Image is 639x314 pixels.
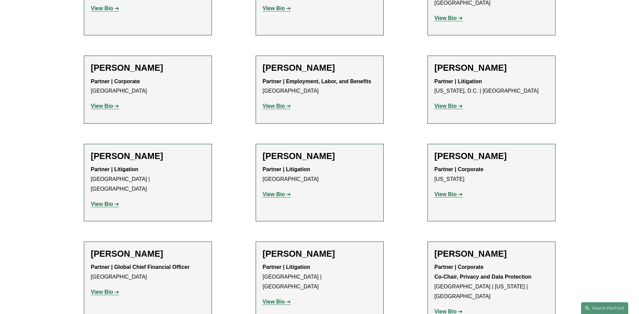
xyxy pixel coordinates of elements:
[435,15,457,21] strong: View Bio
[435,165,548,184] p: [US_STATE]
[435,191,457,197] strong: View Bio
[435,103,463,109] a: View Bio
[91,5,119,11] a: View Bio
[263,299,285,305] strong: View Bio
[91,262,205,282] p: [GEOGRAPHIC_DATA]
[91,151,205,161] h2: [PERSON_NAME]
[435,77,548,96] p: [US_STATE], D.C. | [GEOGRAPHIC_DATA]
[435,191,463,197] a: View Bio
[91,289,119,295] a: View Bio
[91,63,205,73] h2: [PERSON_NAME]
[435,103,457,109] strong: View Bio
[263,262,377,291] p: [GEOGRAPHIC_DATA] | [GEOGRAPHIC_DATA]
[263,78,372,84] strong: Partner | Employment, Labor, and Benefits
[263,63,377,73] h2: [PERSON_NAME]
[435,151,548,161] h2: [PERSON_NAME]
[263,264,310,270] strong: Partner | Litigation
[263,165,377,184] p: [GEOGRAPHIC_DATA]
[435,264,532,280] strong: Partner | Corporate Co-Chair, Privacy and Data Protection
[435,63,548,73] h2: [PERSON_NAME]
[263,5,291,11] a: View Bio
[91,5,113,11] strong: View Bio
[263,249,377,259] h2: [PERSON_NAME]
[435,262,548,301] p: [GEOGRAPHIC_DATA] | [US_STATE] | [GEOGRAPHIC_DATA]
[91,201,119,207] a: View Bio
[263,166,310,172] strong: Partner | Litigation
[263,191,285,197] strong: View Bio
[581,302,628,314] a: Search this site
[91,78,140,84] strong: Partner | Corporate
[91,249,205,259] h2: [PERSON_NAME]
[91,166,138,172] strong: Partner | Litigation
[91,201,113,207] strong: View Bio
[263,5,285,11] strong: View Bio
[91,77,205,96] p: [GEOGRAPHIC_DATA]
[91,103,119,109] a: View Bio
[263,299,291,305] a: View Bio
[91,264,190,270] strong: Partner | Global Chief Financial Officer
[263,191,291,197] a: View Bio
[435,78,482,84] strong: Partner | Litigation
[435,166,484,172] strong: Partner | Corporate
[263,103,285,109] strong: View Bio
[91,289,113,295] strong: View Bio
[263,77,377,96] p: [GEOGRAPHIC_DATA]
[435,15,463,21] a: View Bio
[435,249,548,259] h2: [PERSON_NAME]
[263,103,291,109] a: View Bio
[263,151,377,161] h2: [PERSON_NAME]
[91,103,113,109] strong: View Bio
[91,165,205,194] p: [GEOGRAPHIC_DATA] | [GEOGRAPHIC_DATA]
